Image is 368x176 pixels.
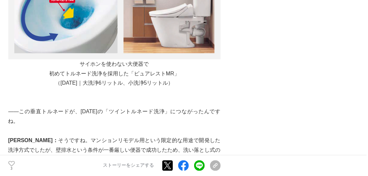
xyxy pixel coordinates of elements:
[8,79,221,88] p: （[DATE]｜大洗浄6リットル、小洗浄5リットル）
[8,69,221,79] p: 初めてトルネード洗浄を採用した「ピュアレストMR」
[8,107,221,127] p: ――この垂直トルネードが、[DATE]の「ツイントルネード洗浄」につながったんですね。
[8,136,221,165] p: そうですね。マンションリモデル用という限定的な用途で開発した洗浄方式でしたが、壁排水という条件が一番厳しい便器で成功したため、洗い落とし式のスタンダードに発展していきました。
[8,59,221,69] p: サイホンを使わない大便器で
[103,163,154,169] p: ストーリーをシェアする
[8,167,15,170] p: 3
[8,138,58,143] strong: [PERSON_NAME]：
